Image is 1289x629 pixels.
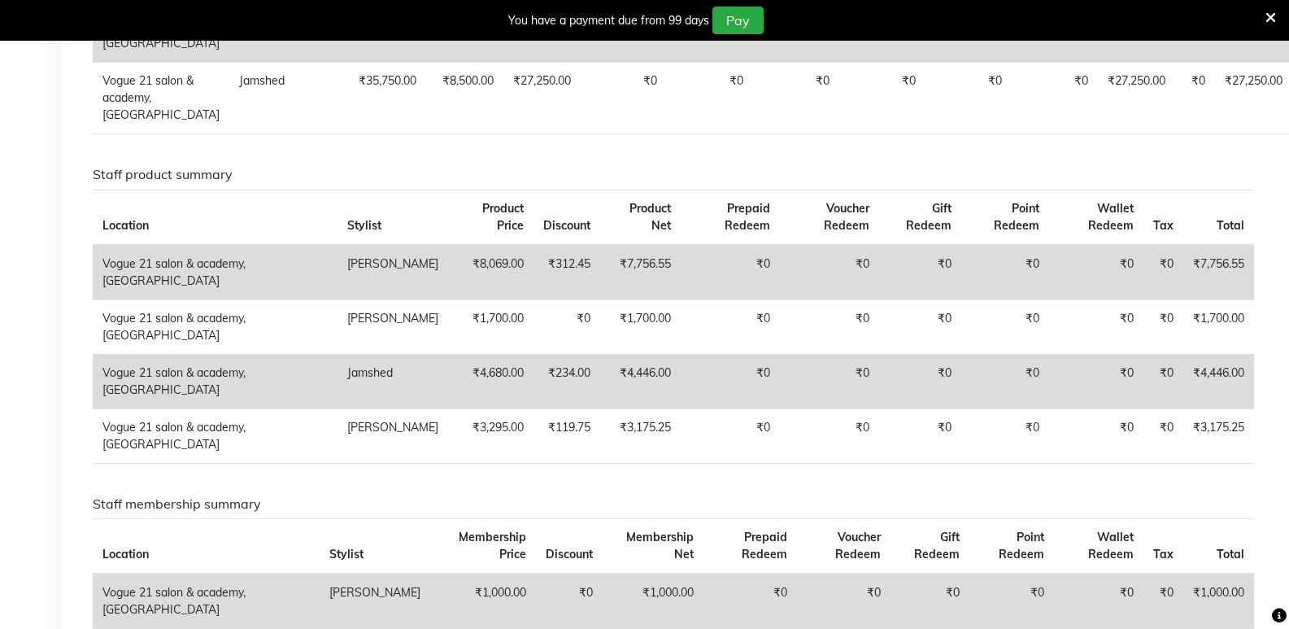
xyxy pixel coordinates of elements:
td: ₹8,500.00 [426,63,503,134]
td: ₹0 [879,408,961,463]
td: Vogue 21 salon & academy, [GEOGRAPHIC_DATA] [93,408,337,463]
td: ₹0 [891,574,969,629]
td: Vogue 21 salon & academy, [GEOGRAPHIC_DATA] [93,245,337,300]
td: ₹0 [1143,245,1183,300]
span: Discount [543,218,590,233]
span: Wallet Redeem [1088,530,1134,561]
td: ₹0 [879,354,961,408]
span: Gift Redeem [914,530,960,561]
span: Location [102,547,149,561]
span: Voucher Redeem [835,530,881,561]
td: ₹0 [780,354,879,408]
span: Product Price [482,201,524,233]
td: ₹3,295.00 [448,408,533,463]
span: Gift Redeem [906,201,952,233]
td: [PERSON_NAME] [337,245,448,300]
td: [PERSON_NAME] [337,408,448,463]
td: Jamshed [229,63,340,134]
td: ₹0 [1049,245,1143,300]
td: ₹0 [961,408,1049,463]
td: ₹0 [1143,408,1183,463]
span: Stylist [347,218,381,233]
td: ₹1,700.00 [448,299,533,354]
td: ₹0 [581,63,667,134]
td: ₹0 [681,354,780,408]
span: Stylist [329,547,364,561]
td: ₹1,000.00 [1183,574,1254,629]
td: Jamshed [337,354,448,408]
td: ₹8,069.00 [448,245,533,300]
td: Vogue 21 salon & academy, [GEOGRAPHIC_DATA] [93,354,337,408]
td: ₹234.00 [533,354,600,408]
td: ₹4,446.00 [600,354,681,408]
td: ₹119.75 [533,408,600,463]
td: ₹1,000.00 [603,574,703,629]
span: Prepaid Redeem [742,530,787,561]
td: ₹0 [1143,574,1183,629]
td: ₹35,750.00 [340,63,426,134]
h6: Staff membership summary [93,496,1254,512]
div: You have a payment due from 99 days [508,12,709,29]
td: ₹0 [879,299,961,354]
td: ₹1,700.00 [1183,299,1254,354]
td: ₹0 [1012,63,1098,134]
td: ₹312.45 [533,245,600,300]
td: ₹0 [1175,63,1215,134]
span: Tax [1153,547,1174,561]
td: ₹0 [961,245,1049,300]
td: ₹0 [1049,299,1143,354]
td: ₹1,000.00 [430,574,536,629]
td: ₹0 [797,574,891,629]
td: ₹0 [879,245,961,300]
span: Point Redeem [999,530,1044,561]
td: ₹4,446.00 [1183,354,1254,408]
td: ₹4,680.00 [448,354,533,408]
span: Tax [1153,218,1174,233]
td: Vogue 21 salon & academy, [GEOGRAPHIC_DATA] [93,574,320,629]
td: ₹0 [780,299,879,354]
td: ₹0 [839,63,925,134]
button: Pay [712,7,764,34]
td: ₹0 [925,63,1012,134]
td: ₹0 [703,574,797,629]
td: ₹0 [1143,299,1183,354]
span: Location [102,218,149,233]
span: Wallet Redeem [1088,201,1134,233]
td: ₹0 [681,245,780,300]
td: ₹3,175.25 [600,408,681,463]
span: Total [1217,547,1244,561]
td: ₹0 [1054,574,1143,629]
td: ₹3,175.25 [1183,408,1254,463]
td: ₹0 [1143,354,1183,408]
td: ₹27,250.00 [1098,63,1175,134]
td: ₹0 [780,408,879,463]
span: Membership Net [626,530,694,561]
td: [PERSON_NAME] [320,574,430,629]
td: ₹0 [961,354,1049,408]
td: ₹0 [533,299,600,354]
td: ₹0 [667,63,753,134]
span: Point Redeem [994,201,1039,233]
td: ₹0 [536,574,603,629]
td: ₹0 [961,299,1049,354]
td: ₹27,250.00 [503,63,581,134]
td: ₹0 [969,574,1053,629]
td: Vogue 21 salon & academy, [GEOGRAPHIC_DATA] [93,63,229,134]
td: Vogue 21 salon & academy, [GEOGRAPHIC_DATA] [93,299,337,354]
td: [PERSON_NAME] [337,299,448,354]
td: ₹0 [1049,354,1143,408]
td: ₹7,756.55 [1183,245,1254,300]
span: Membership Price [459,530,526,561]
span: Total [1217,218,1244,233]
span: Discount [546,547,593,561]
td: ₹1,700.00 [600,299,681,354]
td: ₹0 [753,63,839,134]
span: Prepaid Redeem [725,201,770,233]
td: ₹0 [780,245,879,300]
span: Product Net [629,201,671,233]
h6: Staff product summary [93,167,1254,182]
td: ₹0 [1049,408,1143,463]
td: ₹0 [681,299,780,354]
td: ₹0 [681,408,780,463]
td: ₹7,756.55 [600,245,681,300]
